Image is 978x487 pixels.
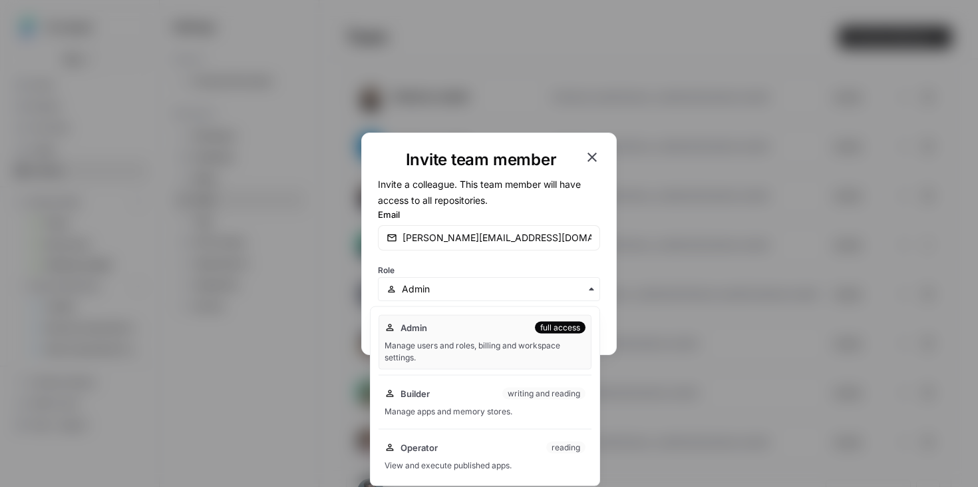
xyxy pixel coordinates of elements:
[378,149,584,171] h1: Invite team member
[401,387,430,400] span: Builder
[401,441,438,454] span: Operator
[535,322,585,334] div: full access
[385,340,585,364] div: Manage users and roles, billing and workspace settings.
[378,179,581,206] span: Invite a colleague. This team member will have access to all repositories.
[385,460,585,472] div: View and execute published apps.
[378,208,600,221] label: Email
[385,406,585,418] div: Manage apps and memory stores.
[402,282,591,296] input: Admin
[378,265,395,275] span: Role
[546,442,585,454] div: reading
[502,388,585,400] div: writing and reading
[401,321,427,334] span: Admin
[403,231,591,244] input: email@company.com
